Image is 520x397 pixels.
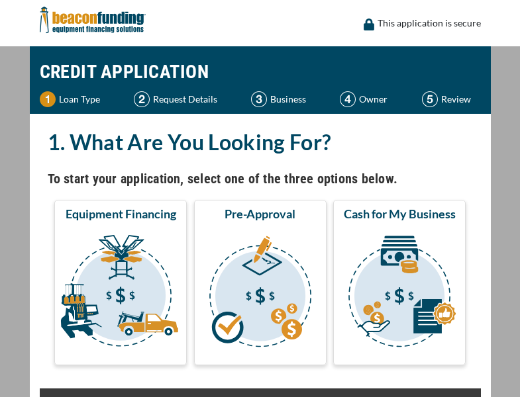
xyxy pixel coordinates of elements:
img: Cash for My Business [336,227,463,359]
h1: CREDIT APPLICATION [40,53,481,91]
img: Step 1 [40,91,56,107]
p: Owner [359,91,388,107]
h2: 1. What Are You Looking For? [48,127,473,157]
h4: To start your application, select one of the three options below. [48,167,473,190]
p: Review [441,91,471,107]
img: Step 2 [134,91,150,107]
p: Request Details [153,91,217,107]
span: Cash for My Business [344,206,456,222]
img: Pre-Approval [197,227,324,359]
p: This application is secure [378,15,481,31]
img: Step 4 [340,91,356,107]
img: lock icon to convery security [364,19,374,30]
img: Step 5 [422,91,438,107]
button: Equipment Financing [54,200,187,365]
img: Equipment Financing [57,227,184,359]
button: Pre-Approval [194,200,327,365]
p: Loan Type [59,91,100,107]
span: Pre-Approval [225,206,295,222]
span: Equipment Financing [66,206,176,222]
p: Business [270,91,306,107]
img: Step 3 [251,91,267,107]
button: Cash for My Business [333,200,466,365]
